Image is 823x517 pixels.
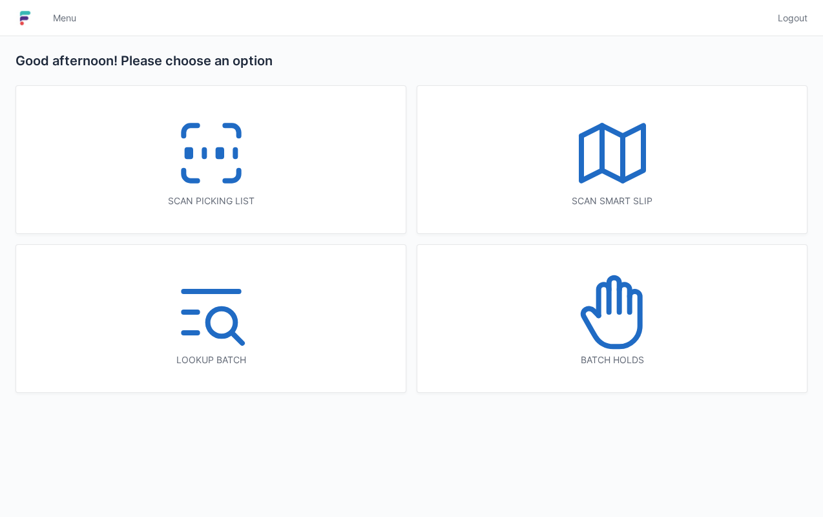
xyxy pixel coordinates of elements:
[45,6,84,30] a: Menu
[16,244,406,393] a: Lookup batch
[16,52,807,70] h2: Good afternoon! Please choose an option
[770,6,807,30] a: Logout
[42,353,380,366] div: Lookup batch
[443,195,781,207] div: Scan smart slip
[778,12,807,25] span: Logout
[16,8,35,28] img: logo-small.jpg
[417,85,807,234] a: Scan smart slip
[53,12,76,25] span: Menu
[417,244,807,393] a: Batch holds
[42,195,380,207] div: Scan picking list
[443,353,781,366] div: Batch holds
[16,85,406,234] a: Scan picking list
